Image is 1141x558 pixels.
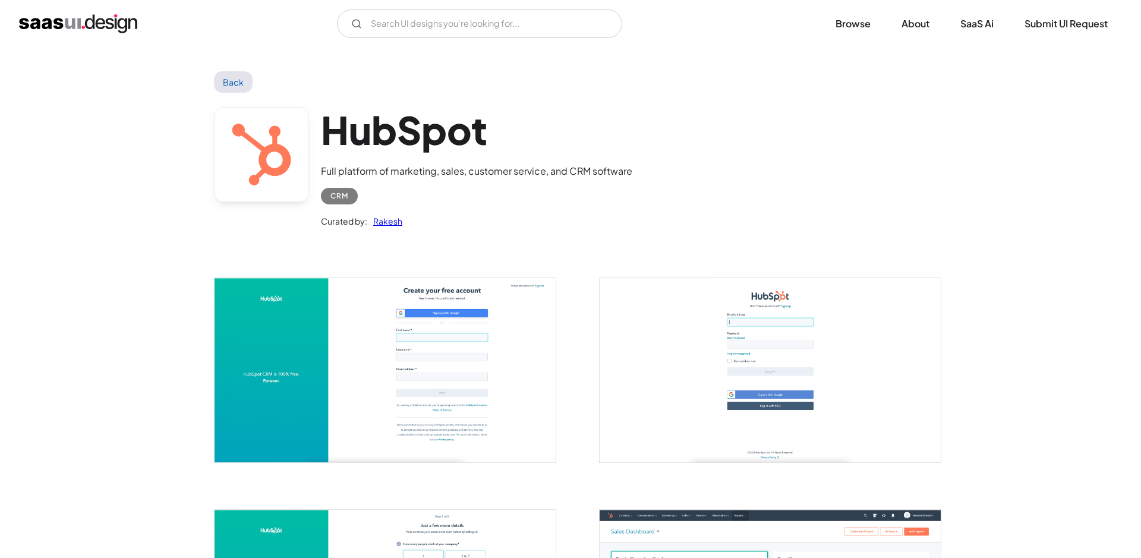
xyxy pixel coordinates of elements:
[321,107,632,153] h1: HubSpot
[600,278,941,462] a: open lightbox
[215,278,556,462] a: open lightbox
[19,14,137,33] a: home
[330,189,348,203] div: CRM
[215,278,556,462] img: 6018af9b1474bdeae3bf54d8_HubSpot-create-account.jpg
[337,10,622,38] input: Search UI designs you're looking for...
[321,214,367,228] div: Curated by:
[887,11,944,37] a: About
[946,11,1008,37] a: SaaS Ai
[337,10,622,38] form: Email Form
[1010,11,1122,37] a: Submit UI Request
[367,214,402,228] a: Rakesh
[214,71,253,93] a: Back
[321,164,632,178] div: Full platform of marketing, sales, customer service, and CRM software
[600,278,941,462] img: 6018af9b9614ec318a8533a9_HubSpot-login.jpg
[821,11,885,37] a: Browse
